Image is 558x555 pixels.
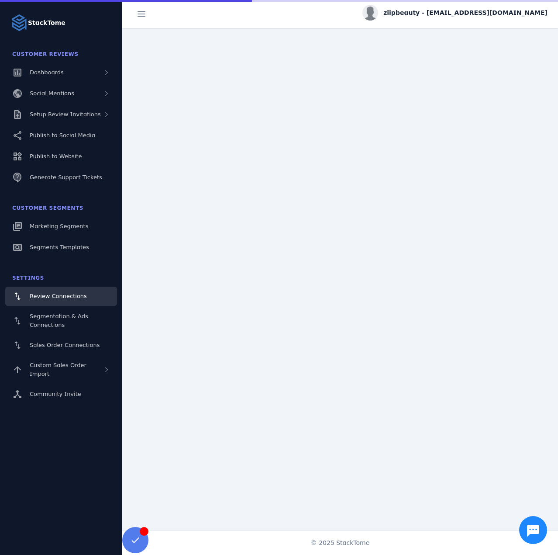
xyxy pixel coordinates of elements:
span: Publish to Website [30,153,82,160]
span: Custom Sales Order Import [30,362,86,377]
a: Review Connections [5,287,117,306]
a: Publish to Social Media [5,126,117,145]
span: Customer Reviews [12,51,79,57]
span: Settings [12,275,44,281]
span: Segments Templates [30,244,89,250]
a: Segments Templates [5,238,117,257]
img: Logo image [10,14,28,31]
span: Dashboards [30,69,64,76]
span: Community Invite [30,391,81,397]
span: Social Mentions [30,90,74,97]
span: Segmentation & Ads Connections [30,313,88,328]
span: ziipbeauty - [EMAIL_ADDRESS][DOMAIN_NAME] [383,8,548,17]
a: Marketing Segments [5,217,117,236]
span: Setup Review Invitations [30,111,101,118]
span: Customer Segments [12,205,83,211]
strong: StackTome [28,18,65,28]
span: Generate Support Tickets [30,174,102,180]
a: Sales Order Connections [5,336,117,355]
a: Publish to Website [5,147,117,166]
span: © 2025 StackTome [311,538,370,548]
a: Segmentation & Ads Connections [5,308,117,334]
button: ziipbeauty - [EMAIL_ADDRESS][DOMAIN_NAME] [362,5,548,21]
a: Generate Support Tickets [5,168,117,187]
span: Publish to Social Media [30,132,95,139]
img: profile.jpg [362,5,378,21]
span: Marketing Segments [30,223,88,229]
a: Community Invite [5,385,117,404]
span: Review Connections [30,293,87,299]
span: Sales Order Connections [30,342,100,348]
